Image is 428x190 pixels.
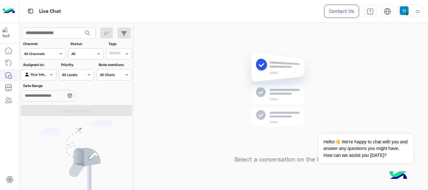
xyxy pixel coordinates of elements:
a: tab [364,5,376,18]
p: Live Chat [39,7,61,16]
img: 923305001092802 [3,27,14,39]
button: search [80,28,96,41]
button: Apply Filters [21,105,132,116]
img: tab [27,7,34,15]
img: no messages [235,47,326,151]
label: Status [70,41,103,47]
a: Contact Us [324,5,359,18]
label: Priority [61,62,93,68]
span: Hello!👋 We're happy to chat with you and answer any questions you might have. How can we assist y... [319,134,413,163]
div: Select [108,50,121,57]
label: Tags [108,41,131,47]
label: Date Range [23,83,93,89]
img: Logo [3,5,15,18]
h5: Select a conversation on the left [234,156,327,163]
img: tab [384,8,391,15]
label: Channel: [23,41,65,47]
img: hulul-logo.png [387,165,409,187]
span: search [84,29,91,37]
img: userImage [400,6,409,15]
img: tab [367,8,374,15]
img: profile [414,8,422,15]
label: Note mentions [99,62,131,68]
label: Assigned to: [23,62,55,68]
